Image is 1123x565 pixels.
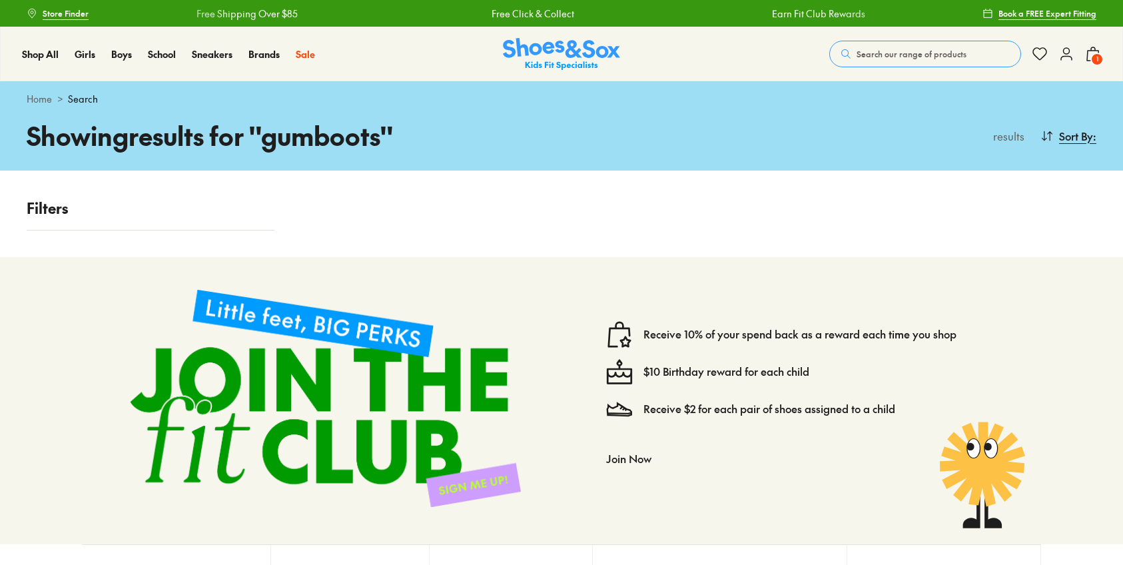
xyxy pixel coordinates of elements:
[606,358,633,385] img: cake--candle-birthday-event-special-sweet-cake-bake.svg
[606,321,633,348] img: vector1.svg
[192,47,232,61] a: Sneakers
[643,402,895,416] a: Receive $2 for each pair of shoes assigned to a child
[111,47,132,61] a: Boys
[22,47,59,61] a: Shop All
[503,38,620,71] a: Shoes & Sox
[43,7,89,19] span: Store Finder
[606,444,651,473] button: Join Now
[857,48,966,60] span: Search our range of products
[196,7,297,21] a: Free Shipping Over $85
[643,364,809,379] a: $10 Birthday reward for each child
[1093,128,1096,144] span: :
[643,327,956,342] a: Receive 10% of your spend back as a reward each time you shop
[68,92,98,106] span: Search
[998,7,1096,19] span: Book a FREE Expert Fitting
[27,197,274,219] p: Filters
[1085,39,1101,69] button: 1
[1090,53,1104,66] span: 1
[75,47,95,61] a: Girls
[109,268,542,528] img: sign-up-footer.png
[27,117,561,155] h1: Showing results for " gumboots "
[1040,121,1096,151] button: Sort By:
[988,128,1024,144] p: results
[829,41,1021,67] button: Search our range of products
[491,7,573,21] a: Free Click & Collect
[296,47,315,61] a: Sale
[606,396,633,422] img: Vector_3098.svg
[148,47,176,61] a: School
[27,1,89,25] a: Store Finder
[1059,128,1093,144] span: Sort By
[503,38,620,71] img: SNS_Logo_Responsive.svg
[771,7,865,21] a: Earn Fit Club Rewards
[248,47,280,61] a: Brands
[27,92,1096,106] div: >
[27,92,52,106] a: Home
[982,1,1096,25] a: Book a FREE Expert Fitting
